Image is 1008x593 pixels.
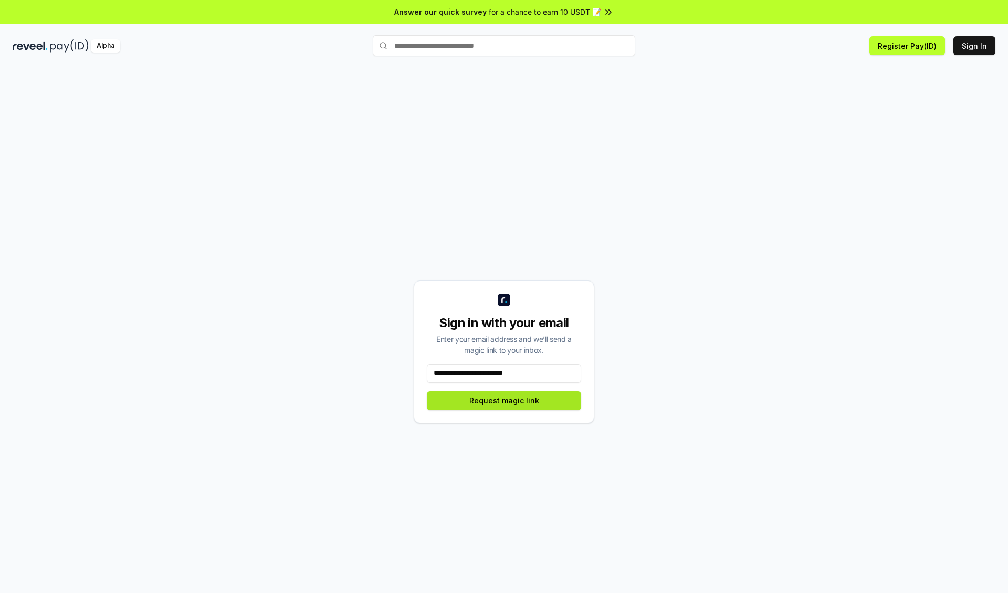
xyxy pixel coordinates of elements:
span: Answer our quick survey [394,6,487,17]
img: logo_small [498,294,510,306]
button: Request magic link [427,391,581,410]
button: Sign In [953,36,995,55]
div: Alpha [91,39,120,53]
img: pay_id [50,39,89,53]
button: Register Pay(ID) [869,36,945,55]
div: Sign in with your email [427,315,581,331]
span: for a chance to earn 10 USDT 📝 [489,6,601,17]
img: reveel_dark [13,39,48,53]
div: Enter your email address and we’ll send a magic link to your inbox. [427,334,581,356]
